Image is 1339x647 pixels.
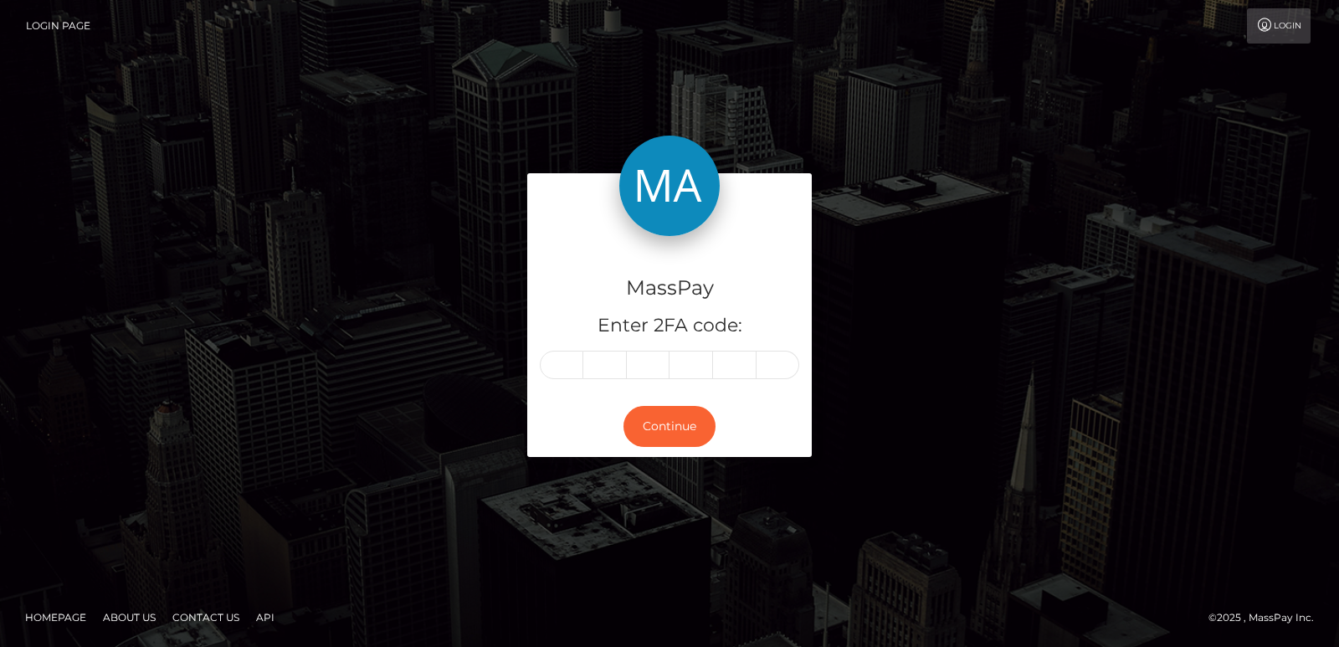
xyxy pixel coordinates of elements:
a: Homepage [18,604,93,630]
img: MassPay [619,136,720,236]
h4: MassPay [540,274,799,303]
a: Login Page [26,8,90,44]
div: © 2025 , MassPay Inc. [1208,608,1326,627]
a: Login [1247,8,1311,44]
a: About Us [96,604,162,630]
a: API [249,604,281,630]
a: Contact Us [166,604,246,630]
button: Continue [623,406,716,447]
h5: Enter 2FA code: [540,313,799,339]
